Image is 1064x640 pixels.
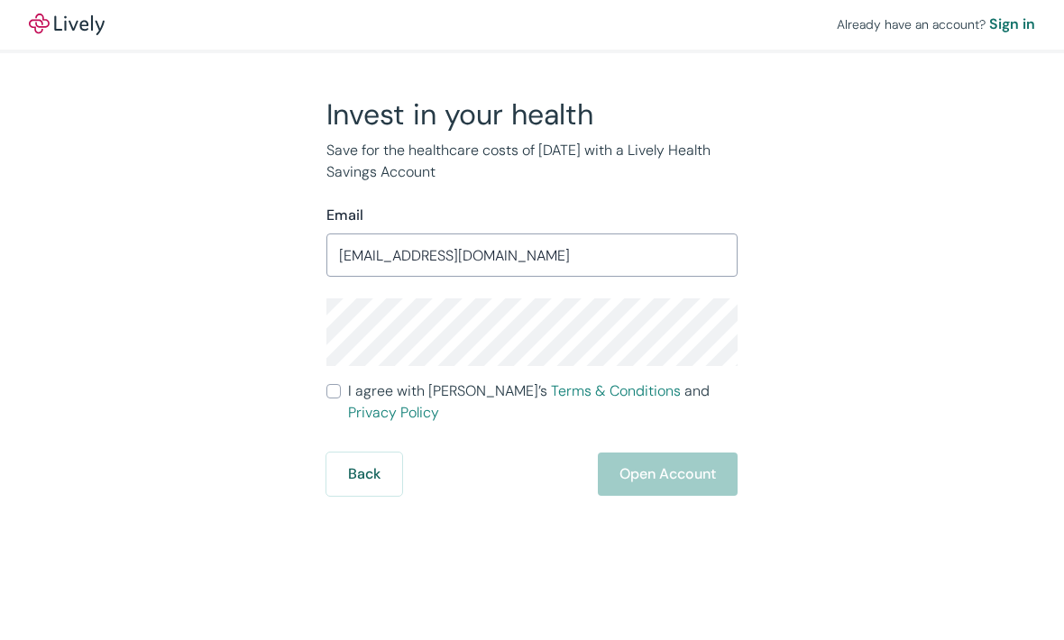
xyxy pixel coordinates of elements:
[348,381,738,425] span: I agree with [PERSON_NAME]’s and
[326,206,363,227] label: Email
[989,14,1035,36] a: Sign in
[29,14,105,36] a: LivelyLively
[551,382,681,401] a: Terms & Conditions
[326,453,402,497] button: Back
[326,141,738,184] p: Save for the healthcare costs of [DATE] with a Lively Health Savings Account
[326,97,738,133] h2: Invest in your health
[837,14,1035,36] div: Already have an account?
[29,14,105,36] img: Lively
[348,404,439,423] a: Privacy Policy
